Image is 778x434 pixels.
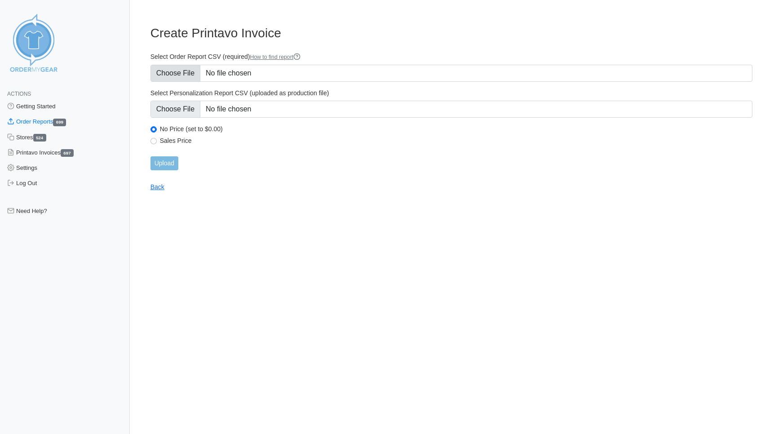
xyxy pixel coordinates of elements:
[61,149,74,157] span: 697
[160,137,752,145] label: Sales Price
[150,89,752,97] label: Select Personalization Report CSV (uploaded as production file)
[33,134,46,142] span: 524
[250,54,301,60] a: How to find report
[150,183,164,190] a: Back
[150,53,752,61] label: Select Order Report CSV (required)
[150,26,752,41] h3: Create Printavo Invoice
[7,91,31,97] span: Actions
[53,119,66,126] span: 699
[160,125,752,133] label: No Price (set to $0.00)
[150,156,178,170] input: Upload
